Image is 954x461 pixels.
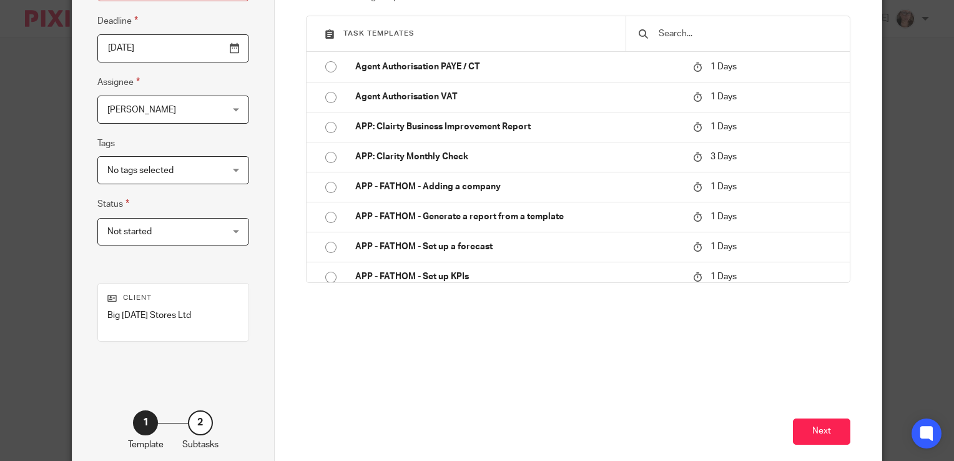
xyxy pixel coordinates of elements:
span: 1 Days [711,92,737,101]
div: 2 [188,410,213,435]
p: APP - FATHOM - Set up a forecast [355,240,681,253]
span: 1 Days [711,122,737,131]
input: Search... [657,27,837,41]
div: 1 [133,410,158,435]
button: Next [793,419,850,445]
span: Not started [107,227,152,236]
span: 1 Days [711,242,737,251]
p: Agent Authorisation VAT [355,91,681,103]
label: Assignee [97,75,140,89]
p: APP - FATHOM - Generate a report from a template [355,211,681,223]
p: APP: Clairty Business Improvement Report [355,121,681,133]
p: APP - FATHOM - Adding a company [355,181,681,193]
span: Task templates [343,30,415,37]
span: 1 Days [711,182,737,191]
p: Big [DATE] Stores Ltd [107,309,239,322]
p: Template [128,439,164,451]
input: Pick a date [97,34,249,62]
p: Agent Authorisation PAYE / CT [355,61,681,73]
span: 1 Days [711,62,737,71]
label: Tags [97,137,115,150]
span: No tags selected [107,166,174,175]
p: Subtasks [182,439,219,451]
p: APP - FATHOM - Set up KPIs [355,270,681,283]
span: 3 Days [711,152,737,161]
p: Client [107,293,239,303]
span: 1 Days [711,212,737,221]
label: Deadline [97,14,138,28]
span: [PERSON_NAME] [107,106,176,114]
p: APP: Clarity Monthly Check [355,151,681,163]
label: Status [97,197,129,211]
span: 1 Days [711,272,737,281]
